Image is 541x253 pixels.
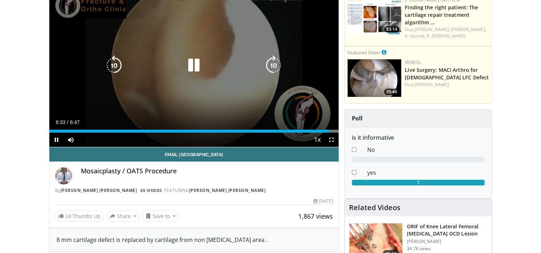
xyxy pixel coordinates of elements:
[407,246,431,252] p: 34.7K views
[49,147,339,162] a: Email [GEOGRAPHIC_DATA]
[55,187,333,194] div: By FEATURING
[352,180,485,185] div: 5
[451,26,486,33] a: [PERSON_NAME],
[60,187,137,193] a: [PERSON_NAME] [PERSON_NAME]
[362,145,490,154] dd: No
[55,167,72,184] img: Avatar
[81,167,333,175] h4: Mosaicplasty / OATS Procedure
[64,133,78,147] button: Mute
[56,235,332,244] div: 8 mm cartilage defect is replaced by cartilage from non [MEDICAL_DATA] area .
[407,223,487,237] h3: ORIF of Knee Lateral Femoral [MEDICAL_DATA] OCD Lesion
[405,26,489,39] div: Feat.
[142,210,179,222] button: Save to
[310,133,324,147] button: Playback Rate
[348,59,401,97] img: eb023345-1e2d-4374-a840-ddbc99f8c97c.150x105_q85_crop-smart_upscale.jpg
[49,133,64,147] button: Pause
[415,81,449,88] a: [PERSON_NAME]
[314,198,333,204] div: [DATE]
[138,187,164,193] a: 65 Videos
[405,4,478,26] a: Finding the right patient: The cartilage repair treatment algorithm …
[415,26,450,33] a: [PERSON_NAME],
[407,239,487,244] p: [PERSON_NAME]
[405,66,489,81] a: Live Surgery: MACI Arthro for [DEMOGRAPHIC_DATA] LFC Defect
[348,49,380,56] small: Featured Video
[65,213,71,219] span: 24
[298,212,333,220] span: 1,867 views
[427,33,466,39] a: R. [PERSON_NAME]
[384,26,399,33] span: 53:14
[362,168,490,177] dd: yes
[352,134,485,141] h6: is it informative
[384,89,399,95] span: 35:46
[56,119,65,125] span: 6:33
[49,130,339,133] div: Progress Bar
[107,210,140,222] button: Share
[67,119,69,125] span: /
[348,59,401,97] a: 35:46
[405,33,426,39] a: A. Gomoll,
[405,81,489,88] div: Feat.
[352,114,363,122] strong: Poll
[189,187,266,193] a: [PERSON_NAME] [PERSON_NAME]
[349,203,400,212] h4: Related Videos
[55,210,104,222] a: 24 Thumbs Up
[324,133,339,147] button: Fullscreen
[405,59,421,65] a: Vericel
[70,119,80,125] span: 6:47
